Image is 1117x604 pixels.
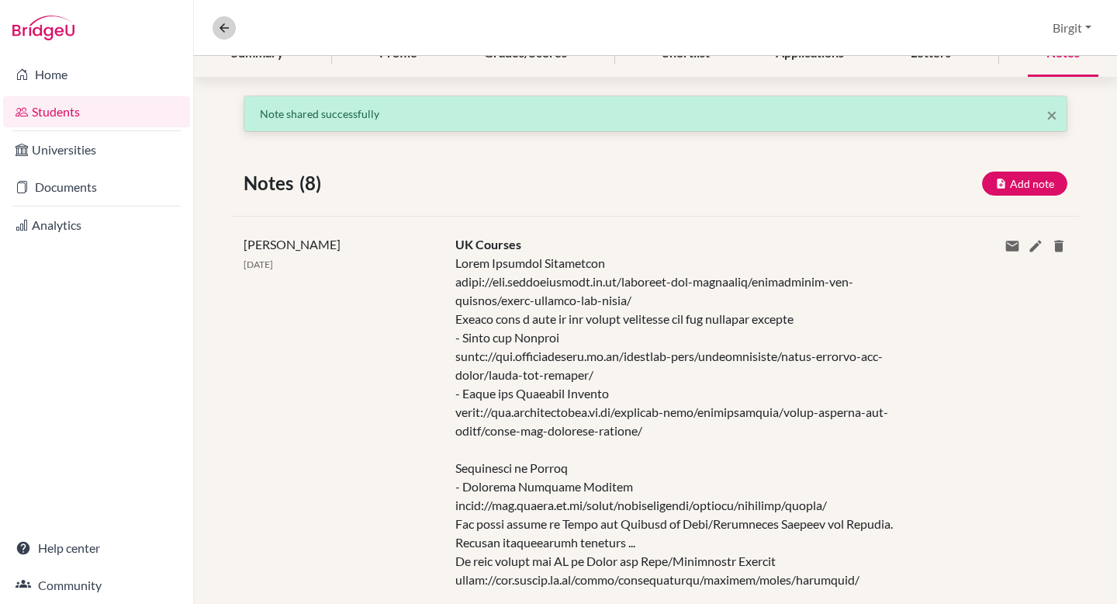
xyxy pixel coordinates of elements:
button: Close [1046,106,1057,124]
a: Documents [3,172,190,203]
a: Home [3,59,190,90]
button: Birgit [1046,13,1098,43]
p: Note shared successfully [260,106,1051,122]
span: × [1046,103,1057,126]
img: Bridge-U [12,16,74,40]
button: Add note [982,172,1067,196]
span: Notes [244,169,299,197]
a: Students [3,96,190,127]
a: Community [3,570,190,601]
a: Analytics [3,210,190,241]
span: UK Courses [455,237,521,252]
span: [DATE] [244,259,273,270]
a: Help center [3,533,190,564]
span: (8) [299,169,327,197]
a: Universities [3,134,190,165]
span: [PERSON_NAME] [244,237,341,252]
